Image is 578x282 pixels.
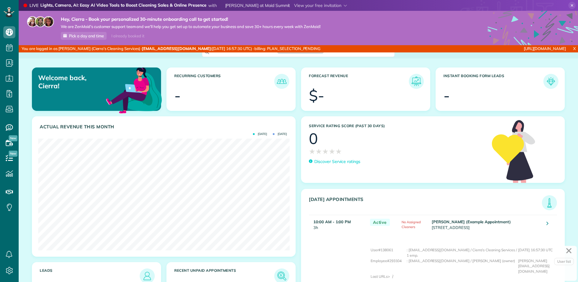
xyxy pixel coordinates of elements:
[38,74,120,90] p: Welcome back, Cierra!
[276,270,288,282] img: icon_unpaid_appointments-47b8ce3997adf2238b356f14209ab4cced10bd1f174958f3ca8f1d0dd7fffeee.png
[174,74,274,89] h3: Recurring Customers
[9,135,17,141] span: New
[309,88,324,103] div: $-
[69,33,104,38] span: Pick a day and time
[402,220,421,229] span: No Assigned Cleaners
[443,74,543,89] h3: Instant Booking Form Leads
[35,16,46,27] img: jorge-587dff0eeaa6aab1f244e6dc62b8924c3b6ad411094392a53c71c6c4a576187d.jpg
[518,247,572,258] div: [DATE] 16:57:30 UTC
[370,219,390,226] span: Active
[309,146,315,157] span: ★
[314,158,360,165] p: Discover Service ratings
[313,219,351,224] strong: 10:00 AM - 1:00 PM
[309,215,367,233] td: 3h
[208,3,217,8] span: with
[273,133,287,136] span: [DATE]
[61,32,107,40] a: Pick a day and time
[309,124,486,128] h3: Service Rating score (past 30 days)
[27,16,38,27] img: maria-72a9807cf96188c08ef61303f053569d2e2a8a1cde33d635c8a3ac13582a053d.jpg
[407,247,518,258] div: : [EMAIL_ADDRESS][DOMAIN_NAME] / Cierra’s Cleaning Services / 1 emp.
[61,24,321,29] span: We are ZenMaid’s customer support team and we’ll help you get set up to automate your business an...
[141,270,153,282] img: icon_leads-1bed01f49abd5b7fead27621c3d59655bb73ed531f8eeb49469d10e621d6b896.png
[554,258,574,265] a: User list
[443,88,450,103] div: -
[9,151,17,157] span: New
[19,45,384,52] div: You are logged in as [PERSON_NAME] (Cierra’s Cleaning Services) · ([DATE] 16:57:30 UTC) · billing...
[371,258,407,274] div: Employee#293104
[329,146,335,157] span: ★
[432,219,511,224] strong: [PERSON_NAME] (Example Appointment)
[174,88,181,103] div: -
[276,75,288,87] img: icon_recurring_customers-cf858462ba22bcd05b5a5880d41d6543d210077de5bb9ebc9590e49fd87d84ed.png
[518,258,572,274] div: [PERSON_NAME][EMAIL_ADDRESS][DOMAIN_NAME]
[388,274,396,279] div: >
[253,133,267,136] span: [DATE]
[410,75,422,87] img: icon_forecast_revenue-8c13a41c7ed35a8dcfafea3cbb826a0462acb37728057bba2d056411b612bbbe.png
[371,274,388,279] div: Last URLs
[61,16,321,22] strong: Hey, Cierra - Book your personalized 30-minute onboarding call to get started!
[430,215,542,233] td: [STREET_ADDRESS]
[315,146,322,157] span: ★
[543,197,555,209] img: icon_todays_appointments-901f7ab196bb0bea1936b74009e4eb5ffbc2d2711fa7634e0d609ed5ef32b18b.png
[309,74,409,89] h3: Forecast Revenue
[142,46,211,51] strong: [EMAIL_ADDRESS][DOMAIN_NAME]
[371,247,407,258] div: User#138061
[524,46,566,51] a: [URL][DOMAIN_NAME]
[309,131,318,146] div: 0
[562,243,575,258] a: ✕
[309,158,360,165] a: Discover Service ratings
[545,75,557,87] img: icon_form_leads-04211a6a04a5b2264e4ee56bc0799ec3eb69b7e499cbb523a139df1d13a81ae0.png
[335,146,342,157] span: ★
[108,32,148,40] div: I already booked it
[571,45,578,52] a: X
[225,3,290,8] span: [PERSON_NAME] at Maid Summit
[105,61,163,119] img: dashboard_welcome-42a62b7d889689a78055ac9021e634bf52bae3f8056760290aed330b23ab8690.png
[218,3,223,8] img: vanessa-higgins.jpg
[40,2,207,9] strong: Lights, Camera, AI: Easy AI Video Tools to Boost Cleaning Sales & Online Presence
[309,197,542,210] h3: [DATE] Appointments
[40,124,289,130] h3: Actual Revenue this month
[43,16,54,27] img: michelle-19f622bdf1676172e81f8f8fba1fb50e276960ebfe0243fe18214015130c80e4.jpg
[392,274,393,279] span: /
[322,146,329,157] span: ★
[407,258,518,274] div: : [EMAIL_ADDRESS][DOMAIN_NAME] / [PERSON_NAME] (owner)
